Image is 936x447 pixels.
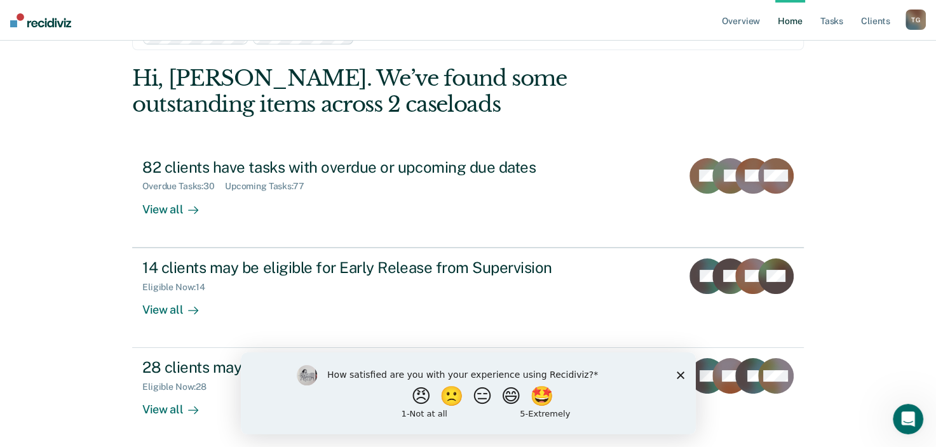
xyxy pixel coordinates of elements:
a: 14 clients may be eligible for Early Release from SupervisionEligible Now:14View all [132,248,804,348]
a: 82 clients have tasks with overdue or upcoming due datesOverdue Tasks:30Upcoming Tasks:77View all [132,148,804,248]
div: T G [905,10,926,30]
div: Hi, [PERSON_NAME]. We’ve found some outstanding items across 2 caseloads [132,65,669,117]
iframe: Survey by Kim from Recidiviz [241,352,696,434]
iframe: Intercom live chat [893,404,923,434]
div: View all [142,392,214,417]
div: 14 clients may be eligible for Early Release from Supervision [142,258,588,277]
div: Upcoming Tasks : 77 [225,181,315,192]
button: TG [905,10,926,30]
div: Eligible Now : 14 [142,282,215,293]
div: 82 clients have tasks with overdue or upcoming due dates [142,158,588,177]
img: Recidiviz [10,13,71,27]
div: 28 clients may be eligible for Annual Report Status [142,358,588,377]
div: Eligible Now : 28 [142,382,217,392]
div: View all [142,292,214,317]
div: Overdue Tasks : 30 [142,181,225,192]
div: View all [142,192,214,217]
